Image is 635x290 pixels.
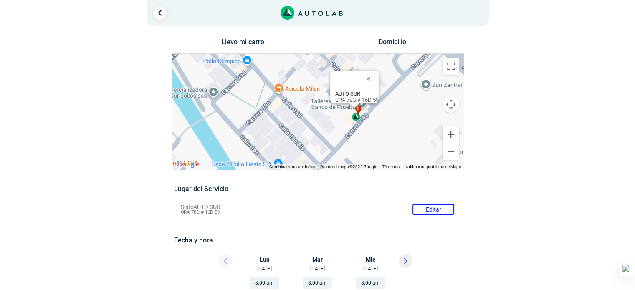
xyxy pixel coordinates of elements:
a: Abre esta zona en Google Maps (se abre en una nueva ventana) [174,159,202,170]
a: Ir al paso anterior [153,6,167,20]
button: Combinaciones de teclas [269,164,315,170]
button: 8:00 am [303,277,332,289]
button: Domicilio [370,38,414,50]
a: Link al sitio de autolab [281,8,343,16]
span: c [357,105,360,112]
button: Cambiar a la vista en pantalla completa [443,58,459,75]
span: Datos del mapa ©2025 Google [320,164,377,169]
img: Google [174,159,202,170]
button: Controles de visualización del mapa [443,96,459,113]
button: Llevo mi carro [221,38,265,51]
h5: Fecha y hora [174,236,461,244]
button: Cerrar [360,68,380,88]
button: 8:00 am [356,277,385,289]
a: Términos (se abre en una nueva pestaña) [382,164,400,169]
h5: Lugar del Servicio [174,185,461,193]
a: Notificar un problema de Maps [405,164,461,169]
button: Ampliar [443,126,459,143]
div: CRA 78G # 16D 59 [335,91,379,103]
b: AUTO SUR [335,91,360,97]
button: Reducir [443,143,459,160]
button: 8:00 am [250,277,279,289]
